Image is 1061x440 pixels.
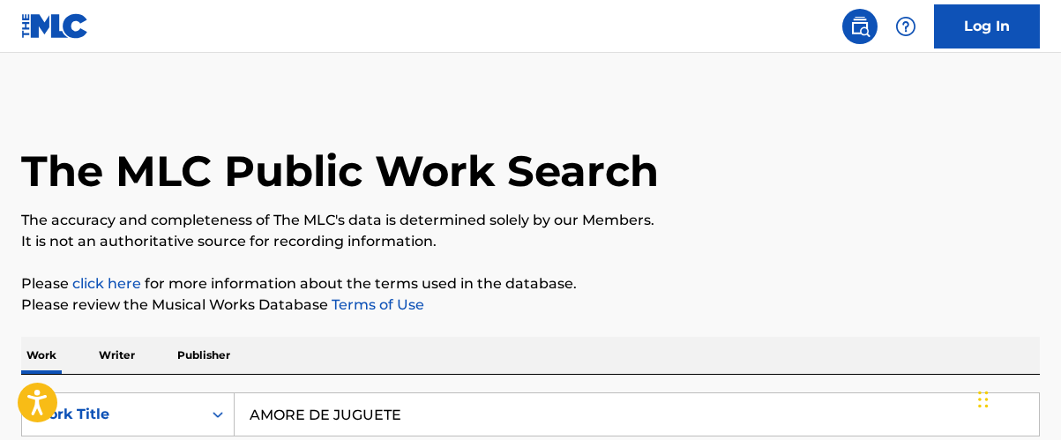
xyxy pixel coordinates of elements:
iframe: Chat Widget [973,355,1061,440]
a: Public Search [842,9,878,44]
div: Work Title [33,404,191,425]
p: Please review the Musical Works Database [21,295,1040,316]
p: Writer [93,337,140,374]
img: search [849,16,870,37]
img: help [895,16,916,37]
p: Please for more information about the terms used in the database. [21,273,1040,295]
p: It is not an authoritative source for recording information. [21,231,1040,252]
p: The accuracy and completeness of The MLC's data is determined solely by our Members. [21,210,1040,231]
h1: The MLC Public Work Search [21,145,659,198]
div: Drag [978,373,989,426]
p: Publisher [172,337,235,374]
div: Help [888,9,923,44]
p: Work [21,337,62,374]
a: Log In [934,4,1040,48]
a: Terms of Use [328,296,424,313]
a: click here [72,275,141,292]
img: MLC Logo [21,13,89,39]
